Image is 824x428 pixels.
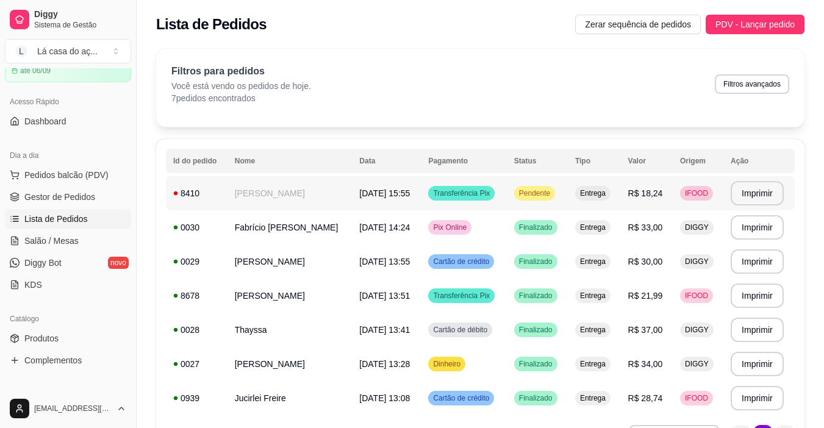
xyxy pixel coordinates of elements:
[352,149,421,173] th: Data
[359,188,410,198] span: [DATE] 15:55
[517,359,555,369] span: Finalizado
[5,92,131,112] div: Acesso Rápido
[517,257,555,266] span: Finalizado
[227,279,353,313] td: [PERSON_NAME]
[15,45,27,57] span: L
[5,209,131,229] a: Lista de Pedidos
[24,257,62,269] span: Diggy Bot
[517,291,555,301] span: Finalizado
[628,359,663,369] span: R$ 34,00
[578,291,608,301] span: Entrega
[578,257,608,266] span: Entrega
[227,381,353,415] td: Jucirlei Freire
[173,255,220,268] div: 0029
[24,169,109,181] span: Pedidos balcão (PDV)
[682,257,711,266] span: DIGGY
[173,187,220,199] div: 8410
[706,15,804,34] button: PDV - Lançar pedido
[5,187,131,207] a: Gestor de Pedidos
[24,115,66,127] span: Dashboard
[227,210,353,244] td: Fabrício [PERSON_NAME]
[731,284,784,308] button: Imprimir
[578,359,608,369] span: Entrega
[431,359,463,369] span: Dinheiro
[715,18,795,31] span: PDV - Lançar pedido
[628,393,663,403] span: R$ 28,74
[585,18,691,31] span: Zerar sequência de pedidos
[359,291,410,301] span: [DATE] 13:51
[5,112,131,131] a: Dashboard
[682,393,711,403] span: IFOOD
[359,223,410,232] span: [DATE] 14:24
[578,188,608,198] span: Entrega
[359,393,410,403] span: [DATE] 13:08
[715,74,789,94] button: Filtros avançados
[682,359,711,369] span: DIGGY
[431,257,492,266] span: Cartão de crédito
[359,359,410,369] span: [DATE] 13:28
[673,149,723,173] th: Origem
[578,223,608,232] span: Entrega
[517,188,553,198] span: Pendente
[578,393,608,403] span: Entrega
[5,351,131,370] a: Complementos
[171,80,311,92] p: Você está vendo os pedidos de hoje.
[431,188,492,198] span: Transferência Pix
[24,332,59,344] span: Produtos
[5,329,131,348] a: Produtos
[5,253,131,273] a: Diggy Botnovo
[431,223,469,232] span: Pix Online
[5,309,131,329] div: Catálogo
[173,221,220,234] div: 0030
[507,149,568,173] th: Status
[166,149,227,173] th: Id do pedido
[173,290,220,302] div: 8678
[171,64,311,79] p: Filtros para pedidos
[359,325,410,335] span: [DATE] 13:41
[20,66,51,76] article: até 06/09
[682,223,711,232] span: DIGGY
[723,149,795,173] th: Ação
[5,275,131,294] a: KDS
[628,291,663,301] span: R$ 21,99
[682,291,711,301] span: IFOOD
[5,5,131,34] a: DiggySistema de Gestão
[34,20,126,30] span: Sistema de Gestão
[24,279,42,291] span: KDS
[517,393,555,403] span: Finalizado
[173,392,220,404] div: 0939
[227,347,353,381] td: [PERSON_NAME]
[682,188,711,198] span: IFOOD
[5,39,131,63] button: Select a team
[568,149,621,173] th: Tipo
[359,257,410,266] span: [DATE] 13:55
[731,318,784,342] button: Imprimir
[621,149,673,173] th: Valor
[731,181,784,205] button: Imprimir
[171,92,311,104] p: 7 pedidos encontrados
[24,354,82,366] span: Complementos
[578,325,608,335] span: Entrega
[5,146,131,165] div: Dia a dia
[37,45,98,57] div: Lá casa do aç ...
[628,223,663,232] span: R$ 33,00
[431,393,492,403] span: Cartão de crédito
[575,15,701,34] button: Zerar sequência de pedidos
[731,249,784,274] button: Imprimir
[5,394,131,423] button: [EMAIL_ADDRESS][DOMAIN_NAME]
[227,176,353,210] td: [PERSON_NAME]
[227,313,353,347] td: Thayssa
[227,244,353,279] td: [PERSON_NAME]
[156,15,267,34] h2: Lista de Pedidos
[34,404,112,413] span: [EMAIL_ADDRESS][DOMAIN_NAME]
[731,386,784,410] button: Imprimir
[517,325,555,335] span: Finalizado
[24,235,79,247] span: Salão / Mesas
[731,215,784,240] button: Imprimir
[24,191,95,203] span: Gestor de Pedidos
[34,9,126,20] span: Diggy
[431,325,490,335] span: Cartão de débito
[173,358,220,370] div: 0027
[517,223,555,232] span: Finalizado
[5,165,131,185] button: Pedidos balcão (PDV)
